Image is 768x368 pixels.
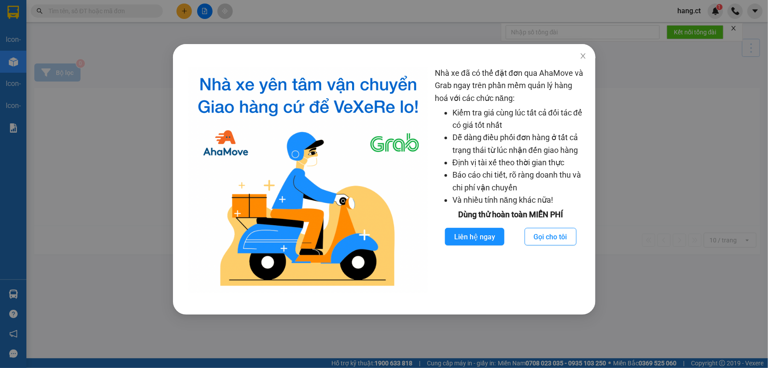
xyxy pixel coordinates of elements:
button: Liên hệ ngay [445,228,504,245]
li: Định vị tài xế theo thời gian thực [452,156,586,169]
div: Nhà xe đã có thể đặt đơn qua AhaMove và Grab ngay trên phần mềm quản lý hàng hoá với các chức năng: [434,67,586,293]
li: Và nhiều tính năng khác nữa! [452,194,586,206]
li: Báo cáo chi tiết, rõ ràng doanh thu và chi phí vận chuyển [452,169,586,194]
span: close [579,52,586,59]
span: Liên hệ ngay [454,231,495,242]
img: logo [189,67,428,293]
button: Gọi cho tôi [524,228,576,245]
button: Close [570,44,595,69]
div: Dùng thử hoàn toàn MIỄN PHÍ [434,208,586,221]
li: Kiểm tra giá cùng lúc tất cả đối tác để có giá tốt nhất [452,107,586,132]
li: Dễ dàng điều phối đơn hàng ở tất cả trạng thái từ lúc nhận đến giao hàng [452,131,586,156]
span: Gọi cho tôi [533,231,567,242]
